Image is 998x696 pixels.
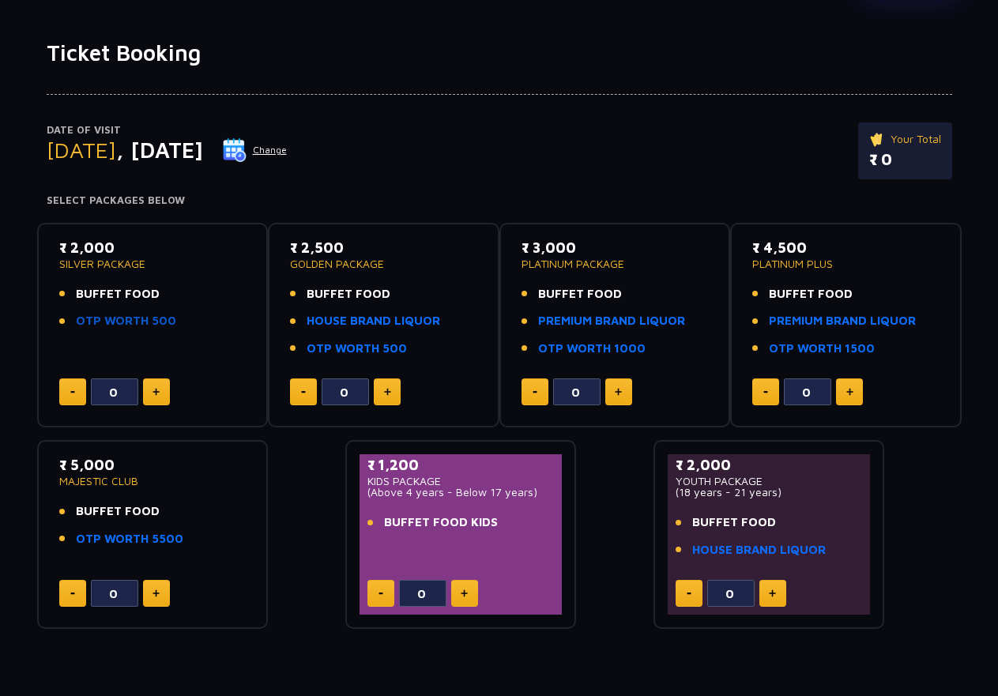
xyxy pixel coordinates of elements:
img: plus [153,388,160,396]
p: ₹ 4,500 [752,237,940,258]
h4: Select Packages Below [47,194,952,207]
img: plus [461,589,468,597]
p: YOUTH PACKAGE [676,476,863,487]
img: plus [384,388,391,396]
span: BUFFET FOOD [76,285,160,303]
span: BUFFET FOOD [307,285,390,303]
img: plus [769,589,776,597]
a: PREMIUM BRAND LIQUOR [769,312,916,330]
span: BUFFET FOOD [538,285,622,303]
button: Change [222,137,288,163]
h1: Ticket Booking [47,40,952,66]
a: HOUSE BRAND LIQUOR [692,541,826,559]
a: OTP WORTH 5500 [76,530,183,548]
p: (Above 4 years - Below 17 years) [367,487,555,498]
img: minus [70,593,75,595]
p: KIDS PACKAGE [367,476,555,487]
span: BUFFET FOOD KIDS [384,514,498,532]
img: plus [153,589,160,597]
p: ₹ 5,000 [59,454,247,476]
p: Your Total [869,130,941,148]
p: PLATINUM PLUS [752,258,940,269]
p: ₹ 1,200 [367,454,555,476]
img: minus [763,391,768,393]
a: OTP WORTH 500 [76,312,176,330]
p: Date of Visit [47,122,288,138]
a: OTP WORTH 500 [307,340,407,358]
img: plus [615,388,622,396]
span: [DATE] [47,137,116,163]
span: BUFFET FOOD [76,502,160,521]
p: ₹ 2,000 [59,237,247,258]
p: ₹ 0 [869,148,941,171]
img: minus [533,391,537,393]
a: OTP WORTH 1000 [538,340,646,358]
p: SILVER PACKAGE [59,258,247,269]
img: minus [301,391,306,393]
img: plus [846,388,853,396]
p: GOLDEN PACKAGE [290,258,477,269]
a: PREMIUM BRAND LIQUOR [538,312,685,330]
p: (18 years - 21 years) [676,487,863,498]
img: minus [378,593,383,595]
p: MAJESTIC CLUB [59,476,247,487]
p: ₹ 2,000 [676,454,863,476]
span: , [DATE] [116,137,203,163]
img: minus [70,391,75,393]
a: HOUSE BRAND LIQUOR [307,312,440,330]
img: minus [687,593,691,595]
p: ₹ 3,000 [522,237,709,258]
a: OTP WORTH 1500 [769,340,875,358]
p: ₹ 2,500 [290,237,477,258]
span: BUFFET FOOD [692,514,776,532]
span: BUFFET FOOD [769,285,853,303]
img: ticket [869,130,886,148]
p: PLATINUM PACKAGE [522,258,709,269]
